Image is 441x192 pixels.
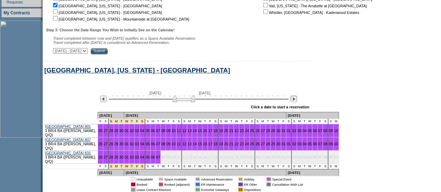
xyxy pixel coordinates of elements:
td: 13 [187,151,192,164]
td: F [208,119,213,124]
td: 22 [234,151,239,164]
td: S [323,164,328,169]
td: Booked [137,182,153,186]
td: S [103,119,109,124]
td: S [286,119,292,124]
td: F [318,119,323,124]
td: 28 [266,151,271,164]
a: 07 [156,142,160,146]
td: M [334,119,339,124]
td: S [182,119,187,124]
td: 30 [276,151,281,164]
nobr: Whistler, [GEOGRAPHIC_DATA] - Kadenwood Estates [262,10,359,15]
td: M [224,164,229,169]
td: Independence Day 2026 [135,119,140,124]
td: 01 [266,177,271,181]
td: M [224,119,229,124]
td: Exclusive Getaways [201,187,233,192]
td: 03 [297,151,302,164]
td: Advanced Reservation [201,177,233,181]
a: 29 [114,155,119,159]
a: 17 [208,129,212,133]
a: 25 [250,129,254,133]
a: 01 [124,142,129,146]
a: 09 [329,129,333,133]
span: Travel completed between now and [DATE] qualifies as a Space Available Reservation. [53,36,196,40]
a: 04 [303,129,307,133]
a: 21 [229,129,233,133]
td: Independence Day 2026 [109,164,114,169]
td: 20 [224,151,229,164]
a: 27 [261,129,265,133]
td: M [297,119,302,124]
a: 28 [109,142,113,146]
td: 09 [328,151,334,164]
a: 08 [323,142,327,146]
td: T [312,164,318,169]
td: S [328,119,334,124]
a: 10 [334,129,338,133]
nobr: Vail, [US_STATE] - The Arrabelle at [GEOGRAPHIC_DATA] [262,4,367,8]
span: [DATE] [199,91,211,95]
td: [DATE] [124,169,286,176]
td: T [302,164,307,169]
td: 21 [229,151,234,164]
a: 25 [250,142,254,146]
td: T [239,164,244,169]
a: 08 [323,129,327,133]
td: 11 [176,151,182,164]
td: S [286,164,292,169]
a: 28 [266,129,270,133]
td: 01 [195,187,200,192]
a: 22 [234,129,238,133]
a: 01 [287,142,291,146]
a: 26 [98,142,102,146]
td: T [192,164,197,169]
td: F [208,164,213,169]
td: Cancellation Wish List [272,182,303,186]
td: S [145,164,151,169]
a: 07 [156,129,160,133]
td: W [234,119,239,124]
td: S [323,119,328,124]
td: 01 [238,177,243,181]
td: 29 [271,151,276,164]
td: Independence Day 2026 [124,119,129,124]
td: M [187,164,192,169]
td: 18 [213,151,219,164]
a: 27 [104,129,108,133]
a: 06 [151,142,155,146]
td: F [244,164,250,169]
a: 01 [287,129,291,133]
a: 22 [234,142,238,146]
td: 3 BR/4 BA ([PERSON_NAME], Q/Q) [44,124,98,137]
td: 14 [192,151,197,164]
a: 19 [219,142,223,146]
td: T [239,119,244,124]
td: W [197,119,203,124]
td: T [155,164,161,169]
td: Special Event [272,177,303,181]
div: Click a date to start a reservation [251,105,309,109]
a: 16 [203,129,207,133]
td: W [161,164,166,169]
td: 31 [281,151,286,164]
td: 02 [292,151,297,164]
td: M [297,164,302,169]
td: 08 [323,151,328,164]
td: W [307,119,312,124]
td: 06 [312,151,318,164]
td: T [192,119,197,124]
a: [GEOGRAPHIC_DATA] 831 [45,151,91,155]
td: T [229,119,234,124]
a: 31 [281,129,286,133]
td: 05 [307,151,312,164]
a: 30 [276,142,280,146]
a: 16 [203,142,207,146]
td: S [103,164,109,169]
td: T [166,119,171,124]
nobr: [GEOGRAPHIC_DATA], [US_STATE] - [GEOGRAPHIC_DATA] [52,10,162,15]
td: S [250,164,255,169]
td: 25 [250,151,255,164]
td: 01 [238,187,243,192]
